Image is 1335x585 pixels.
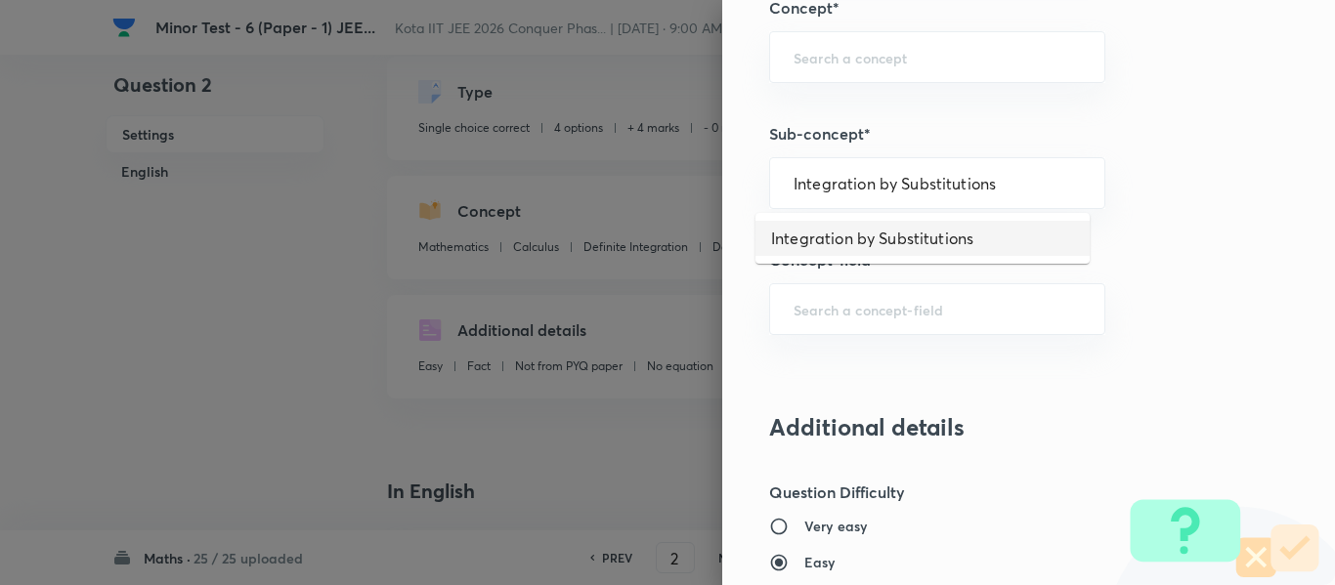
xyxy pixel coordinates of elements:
h6: Very easy [804,516,867,536]
li: Integration by Substitutions [755,221,1090,256]
h5: Sub-concept* [769,122,1223,146]
button: Open [1094,308,1098,312]
button: Close [1094,182,1098,186]
input: Search a concept-field [794,300,1081,318]
h5: Question Difficulty [769,481,1223,504]
button: Open [1094,56,1098,60]
input: Search a sub-concept [794,174,1081,192]
input: Search a concept [794,48,1081,66]
h3: Additional details [769,413,1223,441]
h6: Easy [804,552,836,572]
